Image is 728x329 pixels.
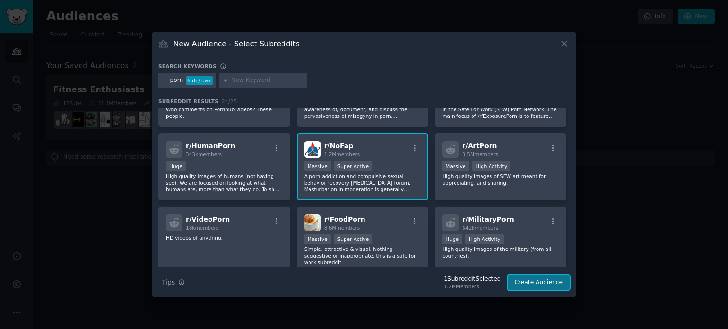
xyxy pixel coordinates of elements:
div: 1.2M Members [444,283,500,290]
div: Super Active [334,161,373,171]
span: 642k members [462,225,498,231]
button: Create Audience [508,275,570,291]
span: 3.5M members [462,151,498,157]
p: HD videos of anything. [166,234,282,241]
div: Super Active [334,234,373,244]
p: /r/ExposurePorn is a Safe For Work subreddit in the Safe For Work (SFW) Porn Network. The main fo... [442,99,559,119]
span: 24 / 25 [222,98,237,104]
span: 1.2M members [324,151,360,157]
div: porn [170,76,183,85]
button: Tips [158,274,188,291]
p: This is a radical feminist subreddit to raise awareness of, document, and discuss the pervasivene... [304,99,421,119]
span: r/ HumanPorn [186,142,235,150]
div: Massive [304,161,331,171]
span: 8.6M members [324,225,360,231]
span: 18k members [186,225,218,231]
span: r/ MilitaryPorn [462,215,514,223]
p: High quality images of the military (from all countries). [442,246,559,259]
span: r/ VideoPorn [186,215,230,223]
div: High Activity [472,161,510,171]
img: FoodPorn [304,214,321,231]
div: Massive [442,161,469,171]
span: r/ ArtPorn [462,142,497,150]
img: NoFap [304,141,321,158]
span: r/ NoFap [324,142,354,150]
p: A porn addiction and compulsive sexual behavior recovery [MEDICAL_DATA] forum. Masturbation in mo... [304,173,421,193]
p: Simple, attractive & visual. Nothing suggestive or inappropriate, this is a safe for work subreddit. [304,246,421,266]
span: 343k members [186,151,222,157]
p: High quality images of humans (not having sex). We are focused on looking at what humans are, mor... [166,173,282,193]
div: 1 Subreddit Selected [444,275,500,284]
div: Massive [304,234,331,244]
p: High quality images of SFW art meant for appreciating, and sharing. [442,173,559,186]
div: 656 / day [186,76,213,85]
div: Huge [166,161,186,171]
div: High Activity [465,234,504,244]
p: Showcasing the wit of Pornhub commenters. Who comments on Pornhub videos? These people. [166,99,282,119]
h3: New Audience - Select Subreddits [173,39,300,49]
div: Huge [442,234,462,244]
h3: Search keywords [158,63,217,70]
span: Subreddit Results [158,98,218,105]
span: Tips [162,277,175,287]
input: New Keyword [231,76,303,85]
span: r/ FoodPorn [324,215,365,223]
